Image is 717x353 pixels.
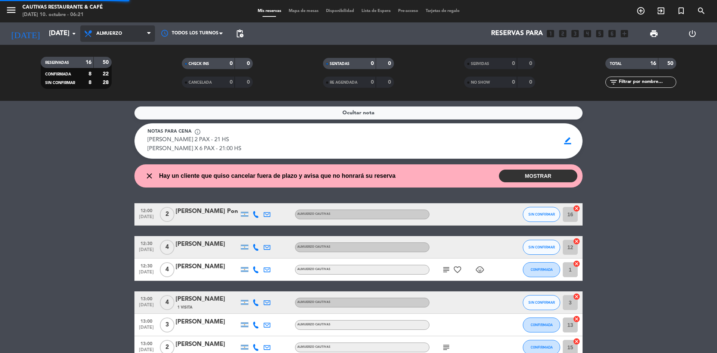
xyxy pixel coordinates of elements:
[137,206,156,214] span: 12:00
[6,4,17,18] button: menu
[342,109,375,117] span: Ocultar nota
[89,80,91,85] strong: 8
[573,315,580,323] i: cancel
[247,80,251,85] strong: 0
[45,81,75,85] span: SIN CONFIRMAR
[394,9,422,13] span: Pre-acceso
[247,61,251,66] strong: 0
[103,71,110,77] strong: 22
[137,339,156,347] span: 13:00
[176,239,239,249] div: [PERSON_NAME]
[523,318,560,332] button: CONFIRMADA
[137,325,156,334] span: [DATE]
[528,212,555,216] span: SIN CONFIRMAR
[620,29,629,38] i: add_box
[558,29,568,38] i: looks_two
[230,61,233,66] strong: 0
[475,265,484,274] i: child_care
[491,30,543,37] span: Reservas para
[254,9,285,13] span: Mis reservas
[297,346,330,349] span: Almuerzo Cautivas
[371,80,374,85] strong: 0
[529,61,534,66] strong: 0
[388,80,392,85] strong: 0
[573,260,580,267] i: cancel
[194,128,201,135] span: info_outline
[528,245,555,249] span: SIN CONFIRMAR
[160,262,174,277] span: 4
[230,80,233,85] strong: 0
[388,61,392,66] strong: 0
[96,31,122,36] span: Almuerzo
[636,6,645,15] i: add_circle_outline
[189,81,212,84] span: CANCELADA
[6,4,17,16] i: menu
[297,213,330,216] span: Almuerzo Cautivas
[22,11,103,19] div: [DATE] 10. octubre - 06:21
[471,62,489,66] span: SERVIDAS
[176,262,239,272] div: [PERSON_NAME]
[523,262,560,277] button: CONFIRMADA
[160,207,174,222] span: 2
[45,72,71,76] span: CONFIRMADA
[583,29,592,38] i: looks_4
[137,294,156,303] span: 13:00
[176,294,239,304] div: [PERSON_NAME]
[297,245,330,248] span: Almuerzo Cautivas
[529,80,534,85] strong: 0
[176,207,239,216] div: [PERSON_NAME] Pon
[667,61,675,66] strong: 50
[677,6,686,15] i: turned_in_not
[137,303,156,311] span: [DATE]
[422,9,463,13] span: Tarjetas de regalo
[160,240,174,255] span: 4
[523,240,560,255] button: SIN CONFIRMAR
[358,9,394,13] span: Lista de Espera
[176,317,239,327] div: [PERSON_NAME]
[609,78,618,87] i: filter_list
[528,300,555,304] span: SIN CONFIRMAR
[297,268,330,271] span: Almuerzo Cautivas
[330,81,357,84] span: RE AGENDADA
[137,270,156,278] span: [DATE]
[6,25,45,42] i: [DATE]
[573,293,580,300] i: cancel
[297,301,330,304] span: Almuerzo Cautivas
[471,81,490,84] span: NO SHOW
[610,62,621,66] span: TOTAL
[285,9,322,13] span: Mapa de mesas
[523,295,560,310] button: SIN CONFIRMAR
[561,134,575,148] span: border_color
[512,61,515,66] strong: 0
[595,29,605,38] i: looks_5
[45,61,69,65] span: RESERVADAS
[148,137,241,152] span: [PERSON_NAME] 2 PAX - 21 HS [PERSON_NAME] X 6 PAX - 21:00 HS
[137,214,156,223] span: [DATE]
[235,29,244,38] span: pending_actions
[531,345,553,349] span: CONFIRMADA
[22,4,103,11] div: Cautivas Restaurante & Café
[160,295,174,310] span: 4
[322,9,358,13] span: Disponibilidad
[531,323,553,327] span: CONFIRMADA
[573,238,580,245] i: cancel
[697,6,706,15] i: search
[145,171,154,180] i: close
[531,267,553,272] span: CONFIRMADA
[573,205,580,212] i: cancel
[86,60,91,65] strong: 16
[330,62,350,66] span: SENTADAS
[177,304,192,310] span: 1 Visita
[523,207,560,222] button: SIN CONFIRMAR
[618,78,676,86] input: Filtrar por nombre...
[69,29,78,38] i: arrow_drop_down
[176,340,239,349] div: [PERSON_NAME]
[546,29,555,38] i: looks_one
[103,80,110,85] strong: 28
[688,29,697,38] i: power_settings_new
[159,171,395,181] span: Hay un cliente que quiso cancelar fuera de plazo y avisa que no honrará su reserva
[297,323,330,326] span: Almuerzo Cautivas
[442,343,451,352] i: subject
[650,61,656,66] strong: 16
[137,261,156,270] span: 12:30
